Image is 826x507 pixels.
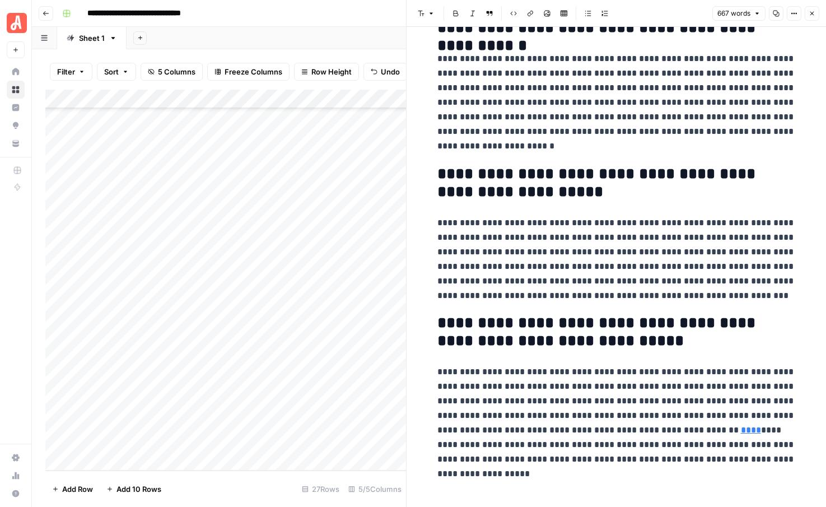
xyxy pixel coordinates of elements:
[7,63,25,81] a: Home
[7,117,25,134] a: Opportunities
[100,480,168,498] button: Add 10 Rows
[79,32,105,44] div: Sheet 1
[50,63,92,81] button: Filter
[7,9,25,37] button: Workspace: Angi
[141,63,203,81] button: 5 Columns
[116,483,161,495] span: Add 10 Rows
[344,480,406,498] div: 5/5 Columns
[62,483,93,495] span: Add Row
[7,449,25,467] a: Settings
[297,480,344,498] div: 27 Rows
[717,8,750,18] span: 667 words
[158,66,195,77] span: 5 Columns
[97,63,136,81] button: Sort
[311,66,352,77] span: Row Height
[45,480,100,498] button: Add Row
[363,63,407,81] button: Undo
[225,66,282,77] span: Freeze Columns
[57,27,127,49] a: Sheet 1
[104,66,119,77] span: Sort
[7,467,25,485] a: Usage
[712,6,766,21] button: 667 words
[7,99,25,117] a: Insights
[294,63,359,81] button: Row Height
[7,13,27,33] img: Angi Logo
[7,134,25,152] a: Your Data
[7,485,25,503] button: Help + Support
[7,81,25,99] a: Browse
[207,63,290,81] button: Freeze Columns
[381,66,400,77] span: Undo
[57,66,75,77] span: Filter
